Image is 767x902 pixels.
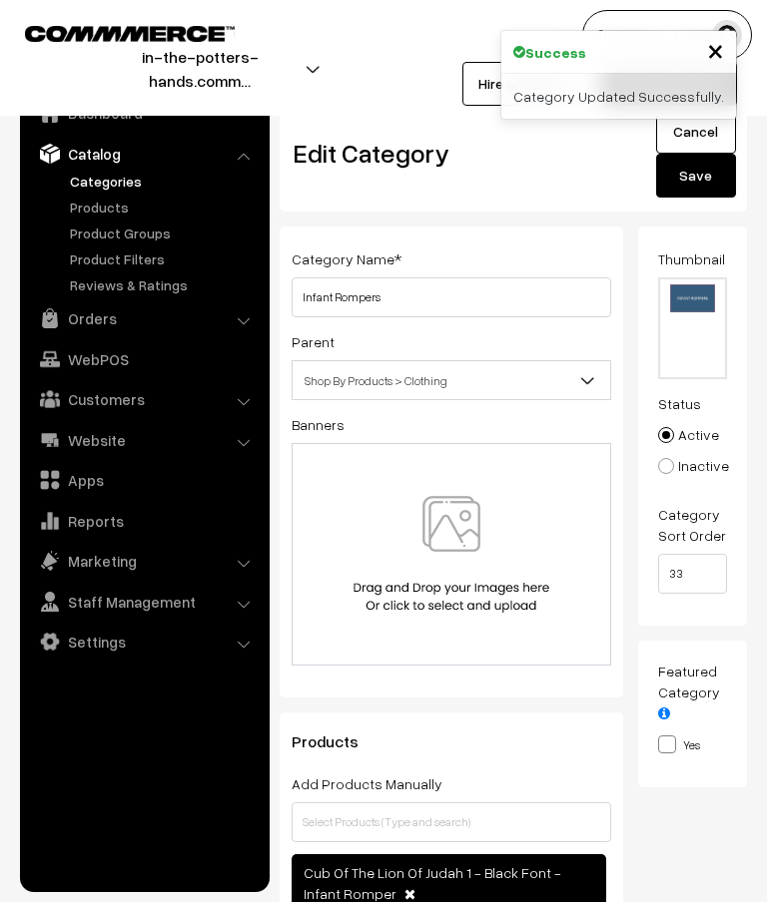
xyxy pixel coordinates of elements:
label: Category Sort Order [658,504,728,546]
label: Banners [292,414,345,435]
a: WebPOS [25,341,263,377]
input: Select Products (Type and search) [292,802,611,842]
button: Close [707,35,724,65]
span: Products [292,731,383,751]
label: Active [658,424,719,445]
input: Category Name [292,277,611,317]
label: Status [658,393,701,414]
h2: Edit Category [294,138,616,169]
span: Shop By Products > Clothing [292,360,611,400]
a: Reports [25,503,263,539]
img: COMMMERCE [25,26,235,41]
button: in-the-potters-hands.comm… [31,44,369,94]
a: Cancel [656,110,736,154]
a: Website [25,422,263,458]
a: Customers [25,381,263,417]
label: Featured Category [658,661,728,723]
img: user [712,20,742,50]
input: Enter Number [658,554,728,594]
a: Reviews & Ratings [65,274,263,295]
label: Yes [658,733,700,754]
a: Catalog [25,136,263,172]
a: Hire an Expert [462,62,583,106]
a: Marketing [25,543,263,579]
button: Save [656,154,736,198]
label: Thumbnail [658,248,725,269]
a: Product Filters [65,248,263,269]
a: COMMMERCE [25,20,200,44]
a: Orders [25,300,263,336]
a: Categories [65,171,263,192]
a: Settings [25,624,263,660]
a: Apps [25,462,263,498]
span: Cub Of The Lion Of Judah 1 - Black Font - Infant Romper [304,864,561,902]
strong: Success [525,42,586,63]
label: Parent [292,331,335,352]
label: Inactive [658,455,729,476]
span: × [707,31,724,68]
label: Add Products Manually [292,773,442,794]
label: Category Name [292,248,401,269]
button: [PERSON_NAME]… [582,10,752,60]
a: Staff Management [25,584,263,620]
div: Category Updated Successfully. [501,74,736,119]
a: Products [65,197,263,218]
a: Product Groups [65,223,263,243]
span: Shop By Products > Clothing [293,363,610,398]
